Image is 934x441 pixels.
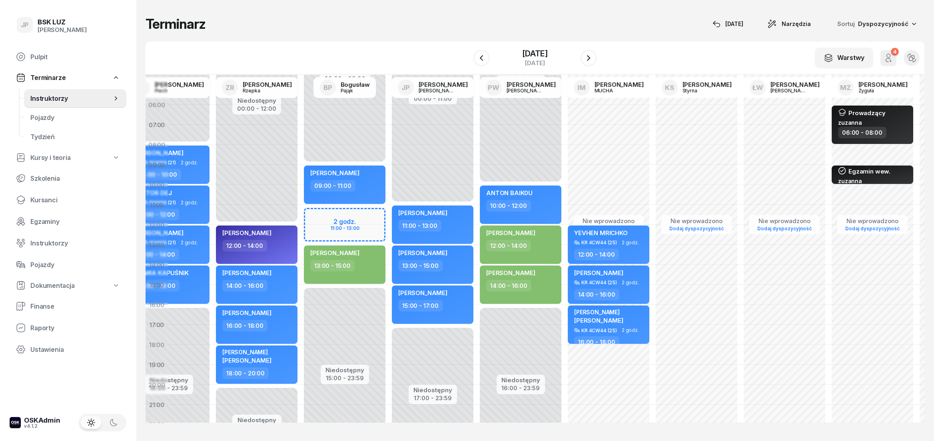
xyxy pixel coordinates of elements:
span: IM [577,84,586,91]
div: KR 4CW44 (25) [581,280,617,285]
a: JP[PERSON_NAME][PERSON_NAME] [391,77,474,98]
span: ŁW [752,84,763,91]
div: Warstwy [824,53,864,63]
div: Nie wprowadzono [754,218,815,225]
div: [PERSON_NAME] [770,82,820,88]
div: KR 6GW98 (21) [142,200,176,205]
div: KR 6GW98 (21) [142,160,176,165]
span: [PERSON_NAME] [574,269,623,277]
div: [DATE] [712,19,743,29]
div: 14:00 - 16:00 [222,280,267,291]
div: [DATE] [522,50,548,58]
div: 11:00 [146,195,168,215]
div: KR 4CW44 (25) [581,240,617,245]
span: [PERSON_NAME] [222,309,271,317]
div: 14:00 - 16:00 [574,289,619,300]
div: 15:00 - 23:59 [325,373,364,381]
span: BP [323,84,332,91]
div: 16:00 - 18:00 [574,336,619,348]
span: 2 godz. [181,160,198,166]
div: 17:00 [146,315,168,335]
div: 16:00 - 18:00 [222,320,267,331]
span: Kursy i teoria [30,154,71,162]
div: 12:00 - 14:00 [486,240,531,251]
a: Pojazdy [24,108,126,127]
span: Prowadzący [848,110,885,116]
div: KR 4CW44 (25) [581,328,617,333]
div: [PERSON_NAME] [507,88,545,93]
a: Pojazdy [10,255,126,274]
button: Warstwy [815,48,873,68]
div: MUCHA [595,88,633,93]
div: Niedostępny [413,387,452,393]
span: [PERSON_NAME] [398,209,447,217]
div: 13:00 - 15:00 [398,260,443,271]
a: Dodaj dyspozycyjność [578,224,639,233]
div: Zyguła [858,88,897,93]
span: 2 godz. [181,240,198,245]
div: 12:00 - 14:00 [574,249,619,260]
button: Narzędzia [760,16,818,32]
div: 10:00 - 12:00 [486,200,531,212]
span: [PERSON_NAME] [222,229,271,237]
span: PW [488,84,499,91]
a: BPBogusławPająk [313,77,376,98]
a: Terminarze [10,69,126,86]
a: Dodaj dyspozycyjność [666,224,727,233]
span: Pulpit [30,53,120,61]
span: [PERSON_NAME] [222,269,271,277]
span: Dokumentacja [30,282,75,289]
div: 4 [891,48,898,55]
a: Instruktorzy [10,233,126,253]
div: zuzanna [838,178,890,184]
div: [PERSON_NAME] [858,82,908,88]
div: 13:00 - 15:00 [310,260,355,271]
button: Niedostępny15:00 - 23:59 [325,365,364,383]
div: 19:00 [146,355,168,375]
div: Piech [155,88,193,93]
div: 16:00 - 23:59 [150,383,188,391]
div: 17:00 - 23:59 [413,393,452,401]
div: 15:00 [146,275,168,295]
span: Pojazdy [30,261,120,269]
div: Pająk [341,88,370,93]
div: 20:00 [146,375,168,395]
div: Bogusław [341,82,370,88]
a: ZR[PERSON_NAME]Rzepka [216,77,298,98]
a: Raporty [10,318,126,337]
a: MZ[PERSON_NAME]Zyguła [831,77,914,98]
span: [PERSON_NAME] [310,169,359,177]
span: MZ [840,84,851,91]
span: [PERSON_NAME] [398,249,447,257]
a: ŁW[PERSON_NAME][PERSON_NAME] [743,77,826,98]
a: Kursanci [10,190,126,210]
button: Niedostępny16:00 - 23:59 [150,375,188,393]
div: Rzepka [243,88,281,93]
button: [DATE] [705,16,750,32]
a: Instruktorzy [24,89,126,108]
div: 07:00 [146,115,168,135]
a: PW[PERSON_NAME][PERSON_NAME] [479,77,562,98]
button: Nie wprowadzonoDodaj dyspozycyjność [666,216,727,233]
div: KR 6GW98 (21) [142,240,176,245]
div: 14:00 [146,255,168,275]
div: 18:00 - 20:00 [222,367,269,379]
div: 09:00 - 11:00 [310,180,355,192]
a: Dodaj dyspozycyjność [754,224,815,233]
div: 10:00 [146,175,168,195]
div: Nie wprowadzono [578,218,639,225]
span: Tydzień [30,133,120,141]
div: [PERSON_NAME] [38,26,87,34]
a: JP[PERSON_NAME]Piech [128,77,210,98]
div: [PERSON_NAME] [507,82,556,88]
a: Ustawienia [10,340,126,359]
div: 16:00 [146,295,168,315]
div: BSK LUZ [38,19,87,26]
span: KS [665,84,674,91]
span: 2 godz. [622,327,639,333]
button: 4 [880,50,896,66]
span: ANTON BAIK0U [486,189,533,197]
div: [PERSON_NAME] [243,82,292,88]
span: YEVHEN MRICHKO [574,229,628,237]
div: Niedostępny [150,377,188,383]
